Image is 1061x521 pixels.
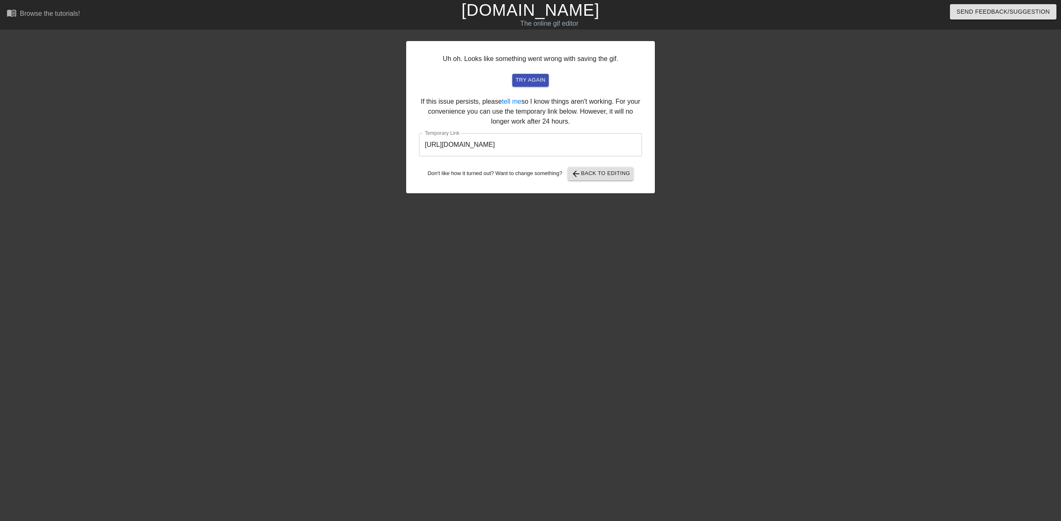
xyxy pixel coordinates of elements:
a: [DOMAIN_NAME] [461,1,599,19]
div: Browse the tutorials! [20,10,80,17]
div: Uh oh. Looks like something went wrong with saving the gif. If this issue persists, please so I k... [406,41,655,193]
span: Send Feedback/Suggestion [957,7,1050,17]
span: menu_book [7,8,17,18]
button: Back to Editing [568,167,634,180]
div: The online gif editor [358,19,741,29]
button: try again [512,74,549,87]
a: Browse the tutorials! [7,8,80,21]
span: Back to Editing [571,169,630,179]
input: bare [419,133,642,156]
span: arrow_back [571,169,581,179]
div: Don't like how it turned out? Want to change something? [419,167,642,180]
button: Send Feedback/Suggestion [950,4,1056,19]
a: tell me [502,98,521,105]
span: try again [516,75,545,85]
